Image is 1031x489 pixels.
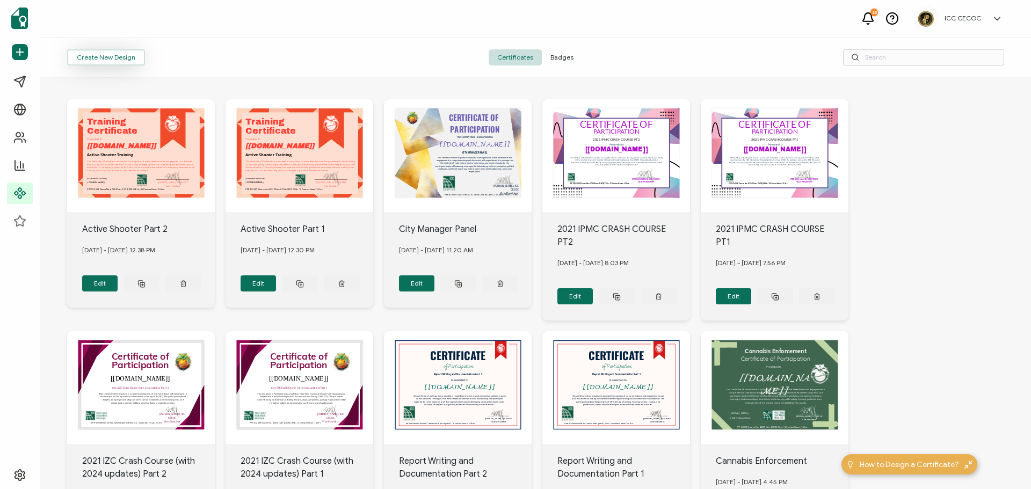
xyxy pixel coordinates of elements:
iframe: Chat Widget [977,437,1031,489]
input: Search [843,49,1004,65]
div: [DATE] - [DATE] 12.30 PM [241,236,374,265]
div: [DATE] - [DATE] 12.38 PM [82,236,215,265]
div: 2021 IZC Crash Course (with 2024 updates) Part 1 [241,455,374,480]
span: How to Design a Certificate? [860,459,959,470]
div: Cannabis Enforcement [716,455,849,468]
div: 2021 IPMC CRASH COURSE PT2 [557,223,691,249]
img: sertifier-logomark-colored.svg [11,8,28,29]
img: 87846ae5-69ed-4ff3-9262-8e377dd013b4.png [918,11,934,27]
span: Certificates [489,49,542,65]
button: Edit [399,275,435,291]
div: 2021 IZC Crash Course (with 2024 updates) Part 2 [82,455,215,480]
button: Edit [557,288,593,304]
div: 25 [870,9,878,16]
div: [DATE] - [DATE] 8.03 PM [557,249,691,278]
div: [DATE] - [DATE] 7.56 PM [716,249,849,278]
div: 2021 IPMC CRASH COURSE PT1 [716,223,849,249]
div: City Manager Panel [399,223,532,236]
button: Edit [716,288,752,304]
button: Create New Design [67,49,145,65]
div: Report Writing and Documentation Part 1 [557,455,691,480]
div: Active Shooter Part 2 [82,223,215,236]
img: minimize-icon.svg [964,461,972,469]
h5: ICC CECOC [945,14,981,22]
div: Active Shooter Part 1 [241,223,374,236]
span: Badges [542,49,582,65]
button: Edit [241,275,277,291]
div: Report Writing and Documentation Part 2 [399,455,532,480]
div: [DATE] - [DATE] 11.20 AM [399,236,532,265]
button: Edit [82,275,118,291]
